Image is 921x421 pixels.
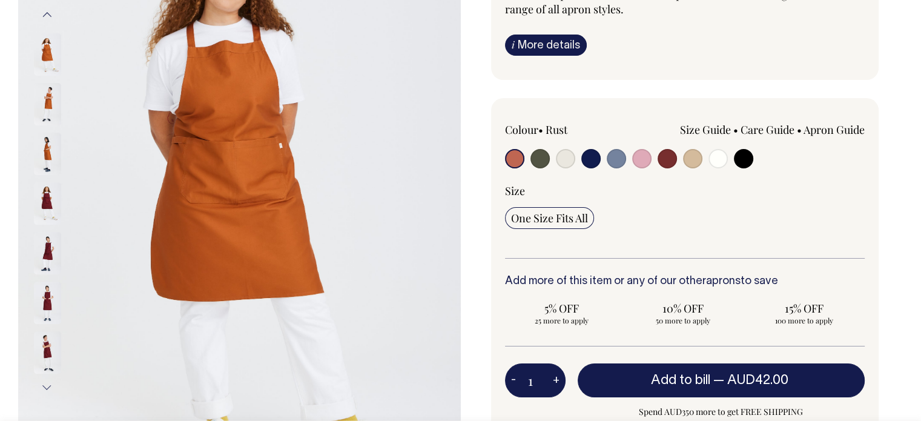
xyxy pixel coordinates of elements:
a: iMore details [505,35,587,56]
a: aprons [706,276,741,287]
span: 50 more to apply [632,316,734,325]
span: Add to bill [651,374,710,386]
span: 15% OFF [753,301,855,316]
input: 10% OFF 50 more to apply [626,297,740,329]
button: Next [38,374,56,402]
img: burgundy [34,282,61,324]
a: Care Guide [741,122,794,137]
button: Add to bill —AUD42.00 [578,363,865,397]
span: 10% OFF [632,301,734,316]
button: Previous [38,1,56,28]
div: Colour [505,122,649,137]
input: One Size Fits All [505,207,594,229]
span: 25 more to apply [511,316,613,325]
a: Size Guide [680,122,731,137]
img: burgundy [34,331,61,374]
img: burgundy [34,232,61,274]
span: One Size Fits All [511,211,588,225]
a: Apron Guide [804,122,865,137]
span: i [512,38,515,51]
span: • [733,122,738,137]
img: rust [34,133,61,175]
span: Spend AUD350 more to get FREE SHIPPING [578,405,865,419]
button: - [505,368,522,393]
img: rust [34,83,61,125]
img: burgundy [34,182,61,225]
span: — [713,374,791,386]
label: Rust [546,122,567,137]
img: rust [34,33,61,76]
span: • [538,122,543,137]
span: 100 more to apply [753,316,855,325]
span: • [797,122,802,137]
input: 15% OFF 100 more to apply [747,297,861,329]
span: AUD42.00 [727,374,788,386]
input: 5% OFF 25 more to apply [505,297,619,329]
span: 5% OFF [511,301,613,316]
button: + [547,368,566,393]
div: Size [505,184,865,198]
h6: Add more of this item or any of our other to save [505,276,865,288]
